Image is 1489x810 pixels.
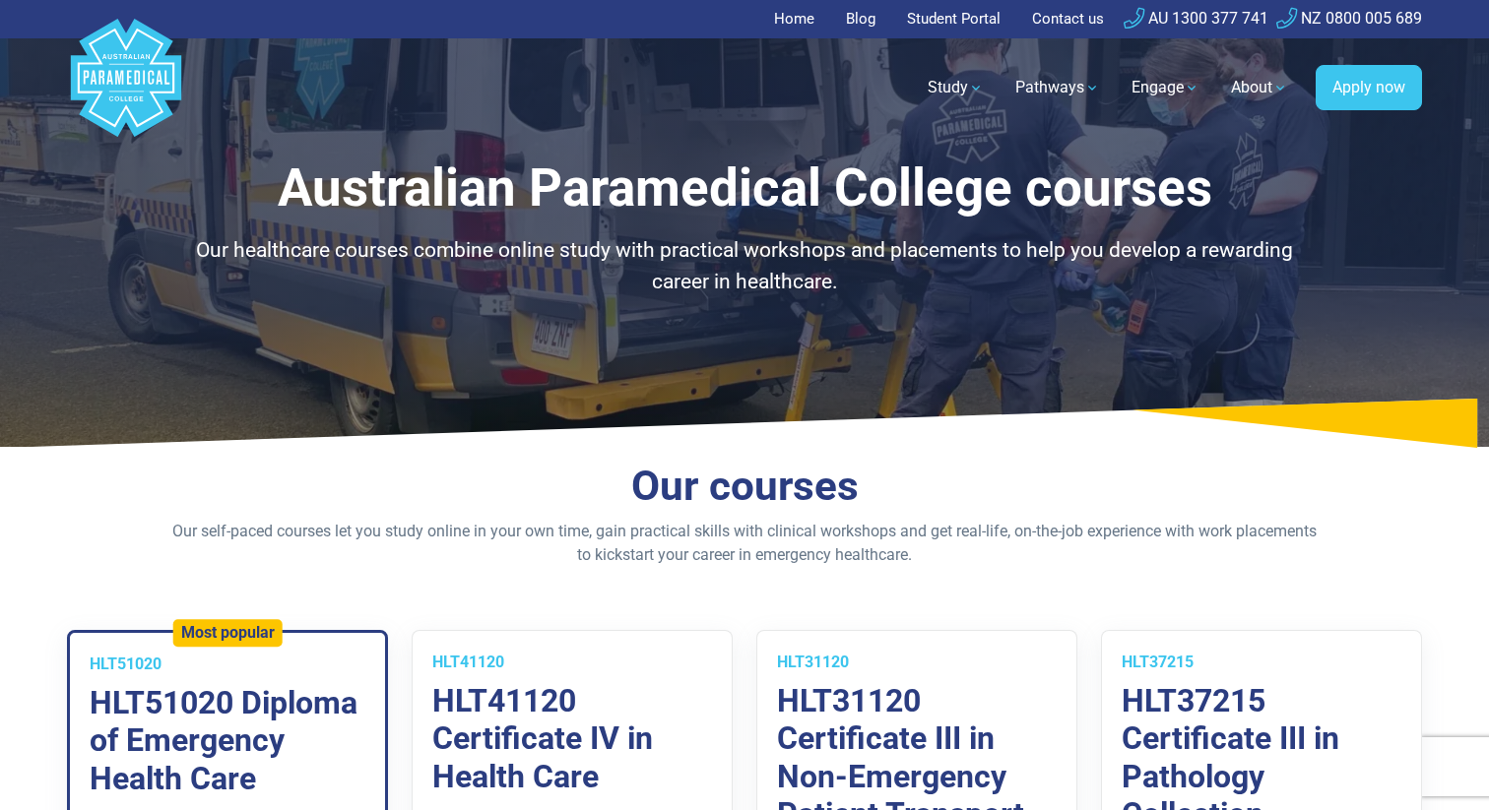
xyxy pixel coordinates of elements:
a: Pathways [1003,60,1112,115]
a: About [1219,60,1300,115]
a: Engage [1120,60,1211,115]
a: AU 1300 377 741 [1124,9,1268,28]
p: Our self-paced courses let you study online in your own time, gain practical skills with clinical... [168,520,1321,567]
h2: Our courses [168,462,1321,512]
a: Australian Paramedical College [67,38,185,138]
a: Study [916,60,996,115]
p: Our healthcare courses combine online study with practical workshops and placements to help you d... [168,235,1321,297]
a: NZ 0800 005 689 [1276,9,1422,28]
h3: HLT51020 Diploma of Emergency Health Care [90,684,365,797]
span: HLT41120 [432,653,504,671]
span: HLT51020 [90,654,162,673]
span: HLT31120 [777,653,849,671]
h3: HLT41120 Certificate IV in Health Care [432,682,712,795]
a: Apply now [1316,65,1422,110]
h5: Most popular [181,623,275,642]
span: HLT37215 [1122,653,1194,671]
h1: Australian Paramedical College courses [168,157,1321,219]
